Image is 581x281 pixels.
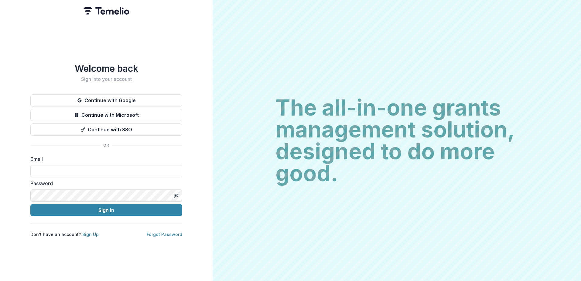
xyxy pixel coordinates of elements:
a: Forgot Password [147,232,182,237]
img: Temelio [84,7,129,15]
label: Password [30,180,179,187]
p: Don't have an account? [30,231,99,238]
label: Email [30,155,179,163]
button: Continue with Google [30,94,182,106]
h2: Sign into your account [30,76,182,82]
button: Continue with SSO [30,123,182,136]
h1: Welcome back [30,63,182,74]
button: Toggle password visibility [171,191,181,200]
button: Sign In [30,204,182,216]
a: Sign Up [82,232,99,237]
button: Continue with Microsoft [30,109,182,121]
